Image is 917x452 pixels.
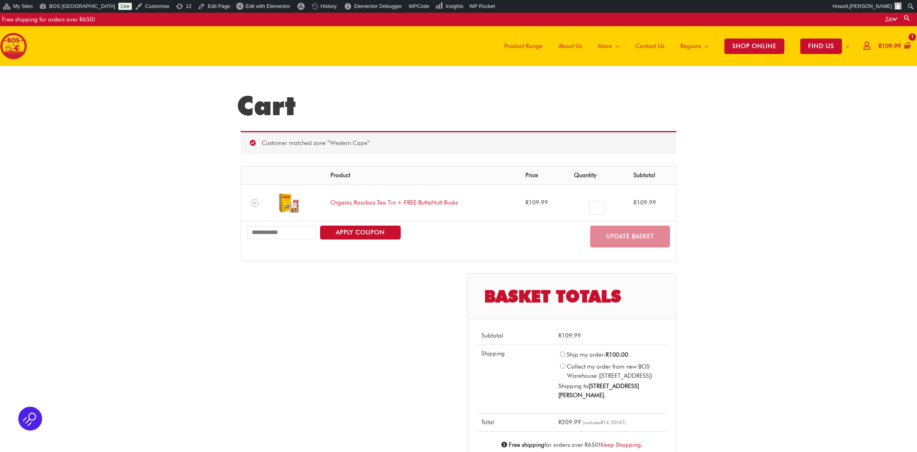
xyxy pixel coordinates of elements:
[601,419,603,425] span: R
[504,34,542,58] span: Product Range
[627,166,676,185] th: Subtotal
[275,189,303,217] img: organic rooibos tea tin
[878,42,882,50] span: R
[589,201,604,215] input: Product quantity
[118,3,132,10] a: Live
[509,441,544,448] strong: Free shipping
[590,26,627,66] a: More
[903,14,911,22] a: Search button
[237,90,680,122] h1: Cart
[558,419,581,426] bdi: 209.99
[601,419,616,425] span: 14.35
[716,26,792,66] a: SHOP ONLINE
[525,199,548,206] bdi: 109.99
[558,332,581,339] bdi: 109.99
[519,166,568,185] th: Price
[600,441,641,448] a: Keep Shopping
[800,39,842,54] span: FIND US
[475,327,552,345] th: Subtotal
[606,351,628,358] bdi: 100.00
[606,351,609,358] span: R
[583,419,625,425] small: (includes VAT)
[558,382,662,400] p: Shipping to .
[324,166,519,185] th: Product
[590,226,670,247] button: Update basket
[320,226,401,240] button: Apply coupon
[885,16,897,23] a: ZA
[550,26,590,66] a: About Us
[558,332,562,339] span: R
[724,39,784,54] span: SHOP ONLINE
[330,199,458,206] a: Organic Rooibos Tea Tin + FREE ButtaNutt Rusks
[849,3,892,9] span: [PERSON_NAME]
[525,199,529,206] span: R
[558,382,639,399] strong: [STREET_ADDRESS][PERSON_NAME]
[241,131,676,154] div: Customer matched zone “Western Cape”
[633,199,656,206] bdi: 109.99
[475,440,668,450] p: for orders over R650! .
[246,3,290,9] span: Edit with Elementor
[672,26,716,66] a: Regions
[567,363,653,379] label: Collect my order from new BOS Warehouse ([STREET_ADDRESS])
[2,13,95,26] div: Free shipping for orders over R650!
[475,344,552,413] th: Shipping
[496,26,550,66] a: Product Range
[635,34,664,58] span: Contact Us
[490,26,857,66] nav: Site Navigation
[475,413,552,432] th: Total
[467,274,676,319] h2: Basket totals
[878,42,901,50] bdi: 109.99
[598,34,612,58] span: More
[251,199,259,207] a: Remove Organic Rooibos Tea Tin + FREE ButtaNutt Rusks from cart
[877,37,911,55] a: View Shopping Cart, 1 items
[627,26,672,66] a: Contact Us
[567,351,628,358] label: Ship my order:
[558,34,582,58] span: About Us
[633,199,637,206] span: R
[568,166,627,185] th: Quantity
[558,419,562,426] span: R
[680,34,701,58] span: Regions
